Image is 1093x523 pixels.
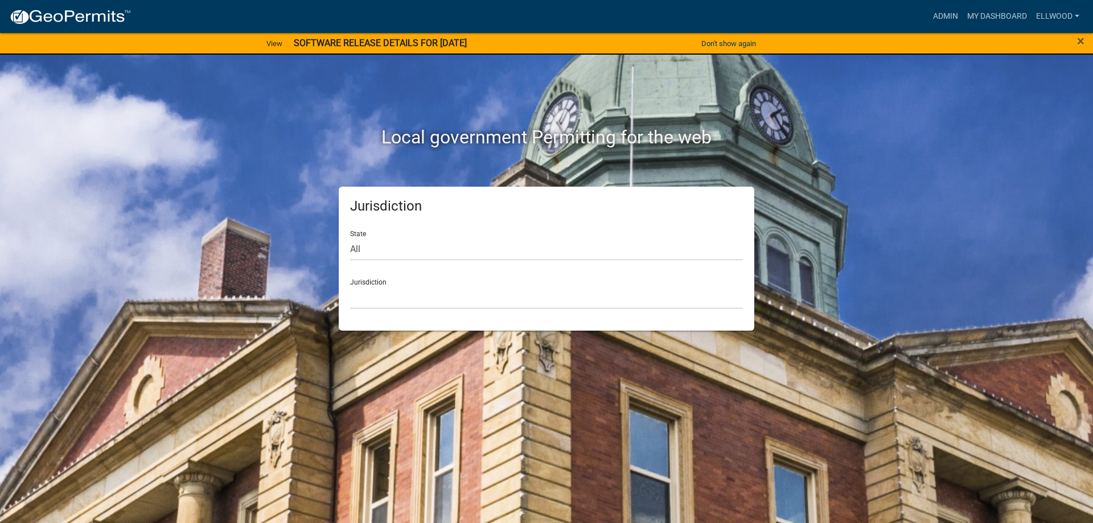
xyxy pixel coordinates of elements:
h2: Local government Permitting for the web [231,126,862,148]
button: Don't show again [697,34,761,53]
a: My Dashboard [963,6,1032,27]
button: Close [1077,34,1084,48]
a: Ellwood [1032,6,1084,27]
h5: Jurisdiction [350,198,743,215]
span: × [1077,33,1084,49]
strong: SOFTWARE RELEASE DETAILS FOR [DATE] [294,38,467,48]
a: Admin [928,6,963,27]
a: View [262,34,287,53]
